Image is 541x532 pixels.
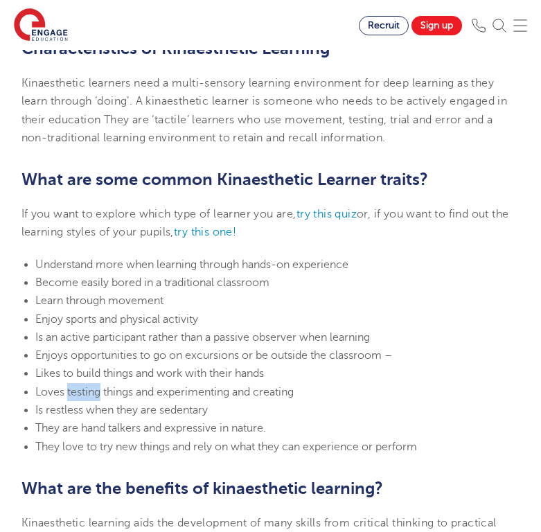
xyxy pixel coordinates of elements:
b: What are the benefits of kinaesthetic learning? [21,479,383,498]
a: Recruit [359,16,409,35]
img: Engage Education [14,8,68,43]
span: They are hand talkers and expressive in nature. [35,422,266,434]
span: Likes to build things and work with their hands [35,367,264,380]
span: Kinaesthetic learners need a multi-sensory learning environment for deep learning as they learn t... [21,77,508,144]
span: They love to try new things and rely on what they can experience or perform [35,441,417,453]
span: What are some common Kinaesthetic Learner traits? [21,170,428,189]
span: Recruit [368,20,400,30]
a: try this one! [174,226,236,238]
img: Mobile Menu [513,19,527,33]
img: Phone [472,19,486,33]
span: Is restless when they are sedentary [35,404,208,416]
span: Understand more when learning through hands-on experience [35,258,348,271]
img: Search [493,19,506,33]
span: Is an active participant rather than a passive observer when learning [35,331,370,344]
span: Loves testing things and experimenting and creating [35,386,294,398]
span: Enjoys opportunities to go on excursions or be outside the classroom – [35,349,392,362]
span: Become easily bored in a traditional classroom [35,276,269,289]
a: Sign up [411,16,462,35]
span: Learn through movement [35,294,163,307]
a: try this quiz [296,208,357,220]
p: If you want to explore which type of learner you are, or, if you want to find out the learning st... [21,205,520,242]
span: Enjoy sports and physical activity [35,313,198,326]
